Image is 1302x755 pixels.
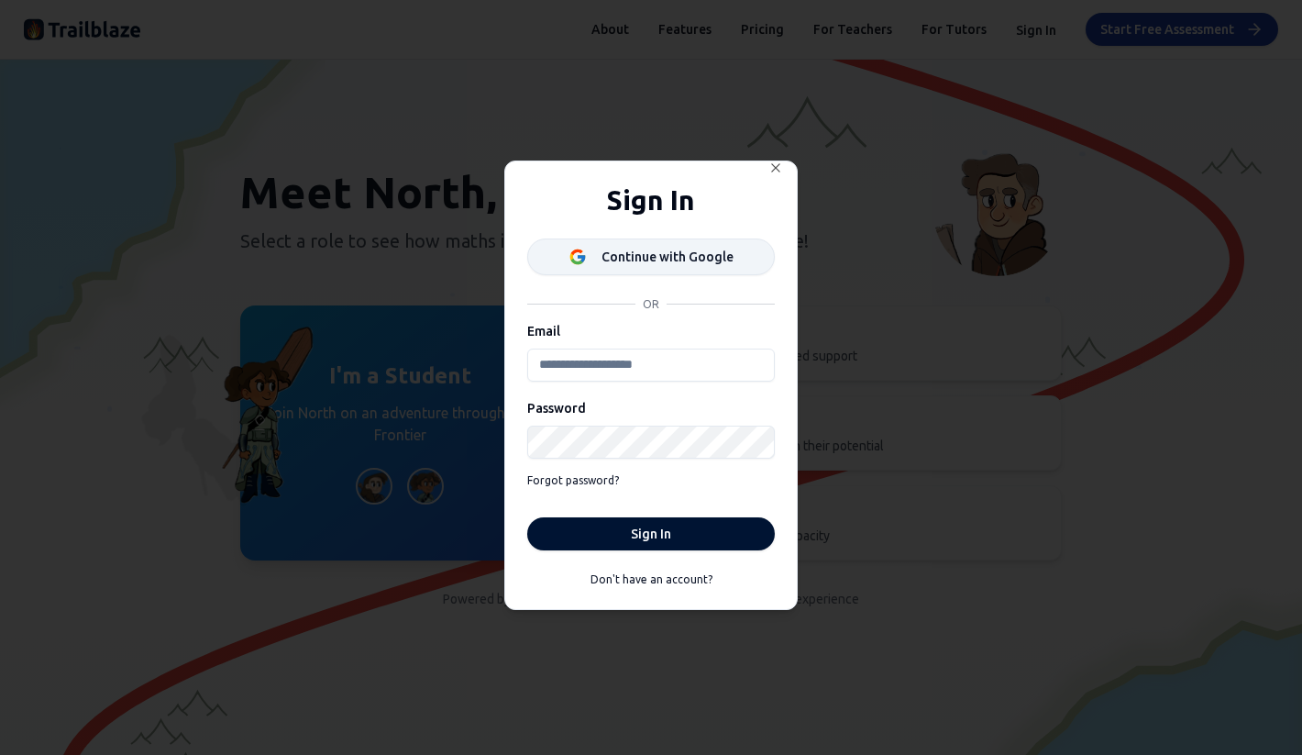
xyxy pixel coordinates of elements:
[527,565,775,594] a: Don't have an account?
[527,466,619,495] a: Forgot password?
[527,324,560,339] label: Email
[527,401,586,416] label: Password
[607,183,695,217] h1: Sign In
[527,517,775,550] button: Sign In
[601,248,734,266] div: Continue with Google
[527,239,775,275] button: Continue with Google
[635,297,667,312] span: OR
